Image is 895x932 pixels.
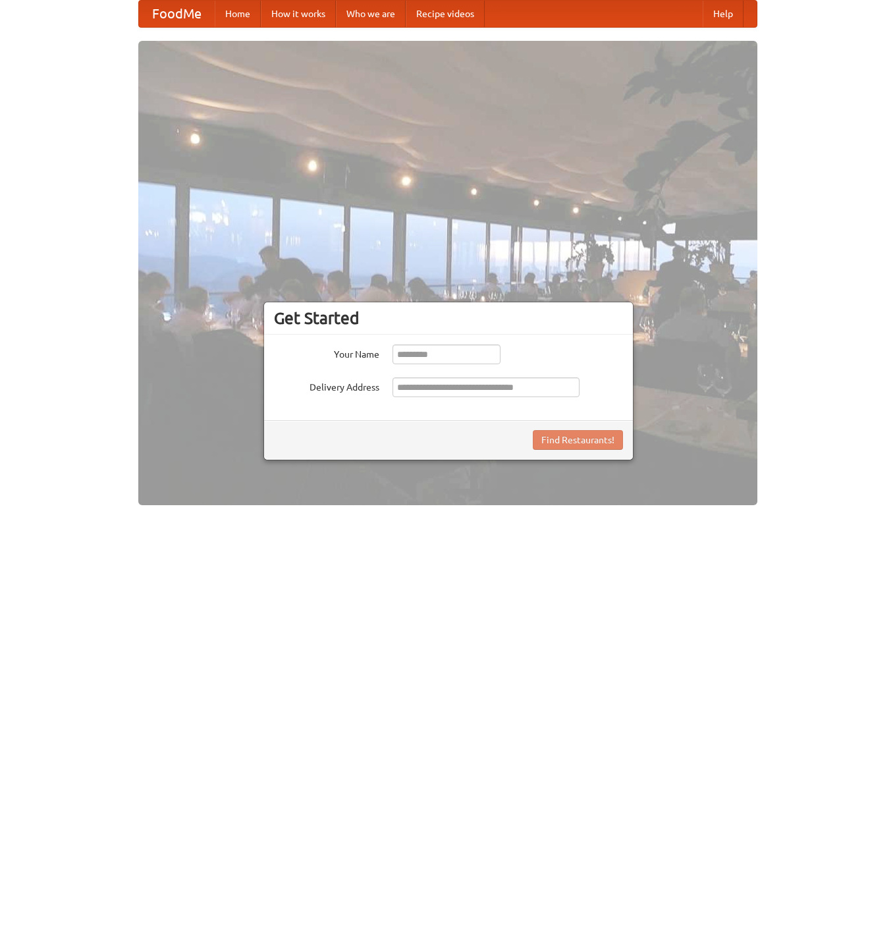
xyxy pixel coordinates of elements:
[703,1,744,27] a: Help
[336,1,406,27] a: Who we are
[139,1,215,27] a: FoodMe
[533,430,623,450] button: Find Restaurants!
[261,1,336,27] a: How it works
[274,308,623,328] h3: Get Started
[215,1,261,27] a: Home
[274,344,379,361] label: Your Name
[274,377,379,394] label: Delivery Address
[406,1,485,27] a: Recipe videos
